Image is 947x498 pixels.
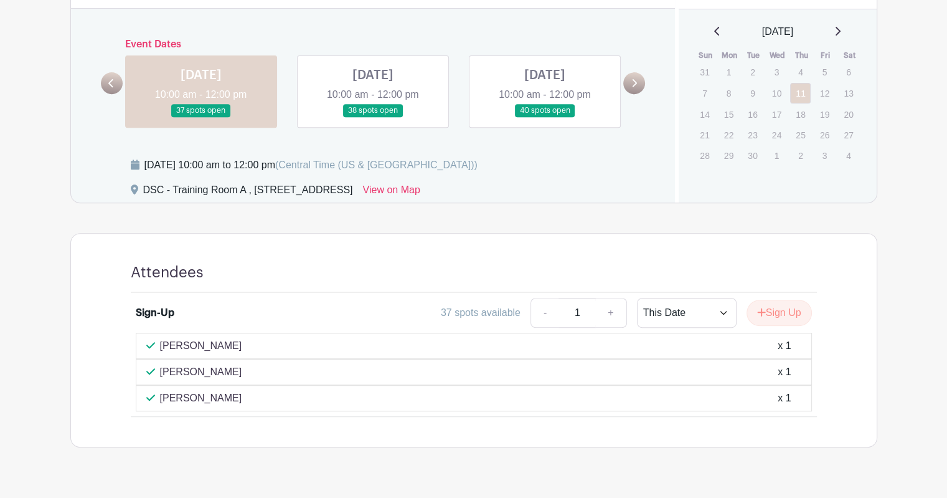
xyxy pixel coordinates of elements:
p: 4 [838,146,859,165]
p: 27 [838,125,859,145]
th: Sun [694,49,718,62]
p: 12 [814,84,835,103]
span: (Central Time (US & [GEOGRAPHIC_DATA])) [275,160,478,170]
p: 17 [766,105,787,124]
p: 2 [790,146,811,165]
div: 37 spots available [441,305,521,320]
p: 18 [790,105,811,124]
p: 10 [766,84,787,103]
p: 1 [718,62,739,82]
p: 7 [694,84,715,103]
div: x 1 [778,338,791,353]
p: 9 [742,84,763,103]
button: Sign Up [747,300,812,326]
p: 2 [742,62,763,82]
p: 28 [694,146,715,165]
div: x 1 [778,365,791,380]
p: 19 [814,105,835,124]
p: 21 [694,125,715,145]
p: 3 [766,62,787,82]
p: 15 [718,105,739,124]
p: 3 [814,146,835,165]
p: 4 [790,62,811,82]
p: 30 [742,146,763,165]
p: [PERSON_NAME] [160,365,242,380]
th: Mon [718,49,742,62]
p: 22 [718,125,739,145]
p: 20 [838,105,859,124]
p: 6 [838,62,859,82]
p: 8 [718,84,739,103]
p: 26 [814,125,835,145]
p: 14 [694,105,715,124]
p: 23 [742,125,763,145]
h4: Attendees [131,264,204,282]
div: x 1 [778,391,791,406]
span: [DATE] [762,24,793,39]
p: 29 [718,146,739,165]
th: Fri [814,49,838,62]
th: Wed [766,49,790,62]
div: Sign-Up [136,305,174,320]
a: + [595,298,626,328]
p: 31 [694,62,715,82]
p: 24 [766,125,787,145]
a: - [530,298,559,328]
p: [PERSON_NAME] [160,338,242,353]
a: View on Map [363,183,420,203]
p: [PERSON_NAME] [160,391,242,406]
h6: Event Dates [123,39,624,50]
a: 11 [790,83,811,103]
p: 5 [814,62,835,82]
div: DSC - Training Room A , [STREET_ADDRESS] [143,183,353,203]
p: 1 [766,146,787,165]
div: [DATE] 10:00 am to 12:00 pm [144,158,478,173]
th: Tue [742,49,766,62]
th: Sat [837,49,862,62]
th: Thu [789,49,814,62]
p: 16 [742,105,763,124]
p: 25 [790,125,811,145]
p: 13 [838,84,859,103]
